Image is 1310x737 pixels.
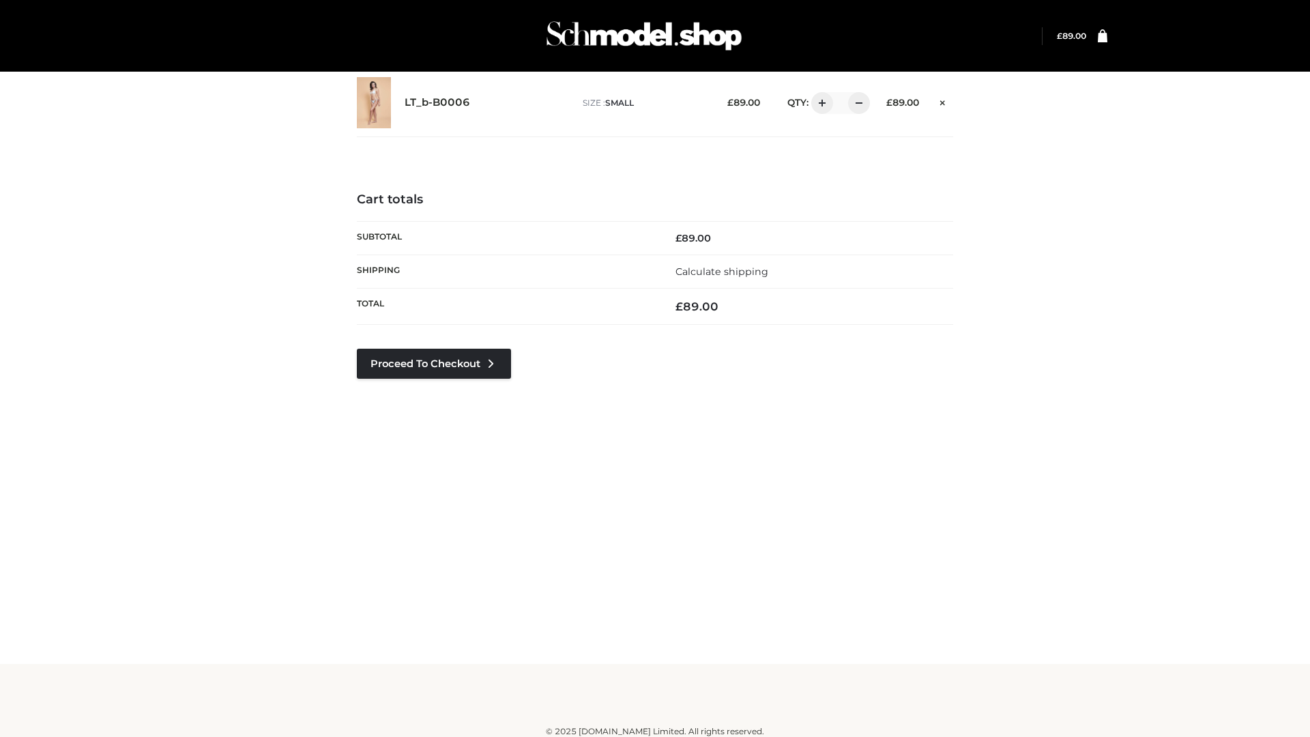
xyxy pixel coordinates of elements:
span: £ [675,300,683,313]
a: LT_b-B0006 [405,96,470,109]
img: LT_b-B0006 - SMALL [357,77,391,128]
a: Remove this item [933,92,953,110]
th: Total [357,289,655,325]
img: Schmodel Admin 964 [542,9,746,63]
h4: Cart totals [357,192,953,207]
bdi: 89.00 [675,300,718,313]
bdi: 89.00 [675,232,711,244]
th: Subtotal [357,221,655,255]
span: £ [675,232,682,244]
bdi: 89.00 [886,97,919,108]
bdi: 89.00 [1057,31,1086,41]
bdi: 89.00 [727,97,760,108]
a: £89.00 [1057,31,1086,41]
span: SMALL [605,98,634,108]
span: £ [886,97,892,108]
span: £ [727,97,733,108]
div: QTY: [774,92,865,114]
a: Calculate shipping [675,265,768,278]
p: size : [583,97,706,109]
a: Proceed to Checkout [357,349,511,379]
th: Shipping [357,255,655,288]
span: £ [1057,31,1062,41]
